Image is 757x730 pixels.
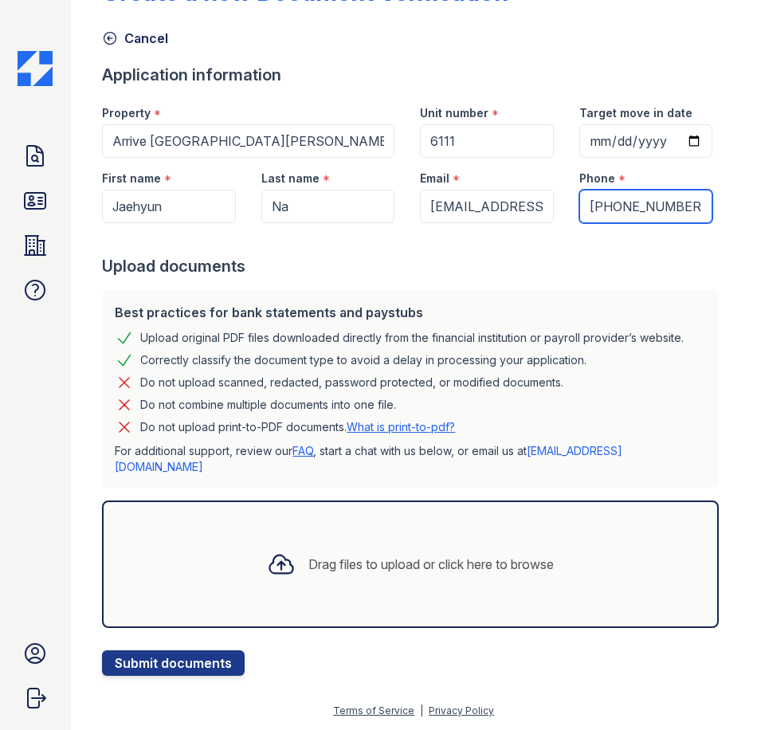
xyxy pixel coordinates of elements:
[102,255,725,277] div: Upload documents
[333,704,414,716] a: Terms of Service
[140,328,684,347] div: Upload original PDF files downloaded directly from the financial institution or payroll provider’...
[140,373,563,392] div: Do not upload scanned, redacted, password protected, or modified documents.
[102,650,245,676] button: Submit documents
[420,105,488,121] label: Unit number
[140,419,455,435] p: Do not upload print-to-PDF documents.
[115,303,706,322] div: Best practices for bank statements and paystubs
[579,171,615,186] label: Phone
[140,351,586,370] div: Correctly classify the document type to avoid a delay in processing your application.
[115,443,706,475] p: For additional support, review our , start a chat with us below, or email us at
[308,555,554,574] div: Drag files to upload or click here to browse
[102,29,168,48] a: Cancel
[102,105,151,121] label: Property
[429,704,494,716] a: Privacy Policy
[102,171,161,186] label: First name
[579,105,692,121] label: Target move in date
[292,444,313,457] a: FAQ
[18,51,53,86] img: CE_Icon_Blue-c292c112584629df590d857e76928e9f676e5b41ef8f769ba2f05ee15b207248.png
[420,704,423,716] div: |
[140,395,396,414] div: Do not combine multiple documents into one file.
[102,64,725,86] div: Application information
[261,171,320,186] label: Last name
[420,171,449,186] label: Email
[347,420,455,434] a: What is print-to-pdf?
